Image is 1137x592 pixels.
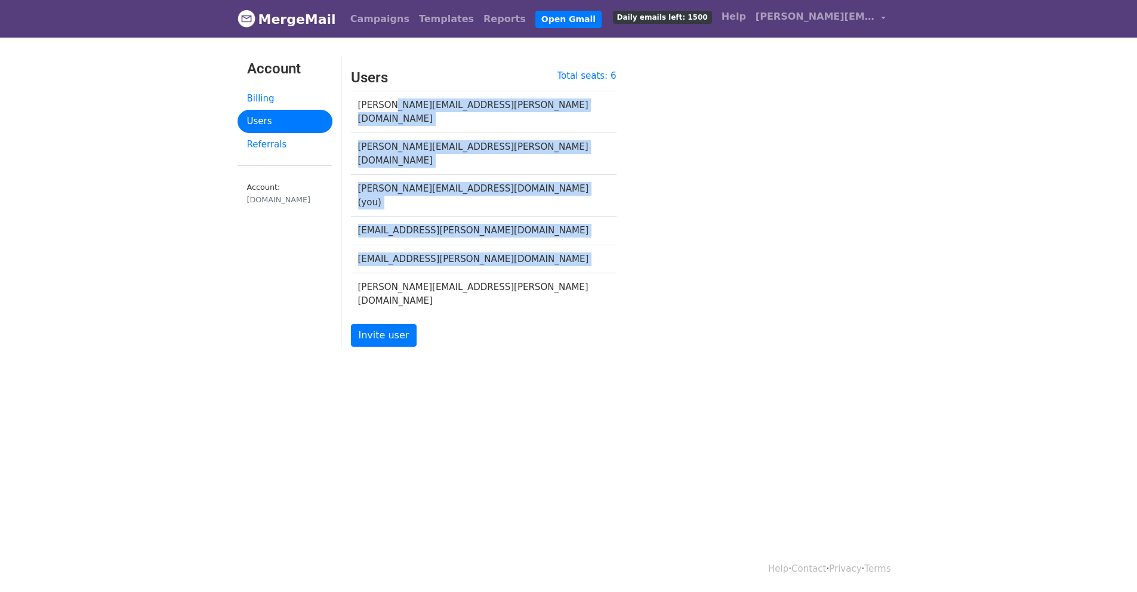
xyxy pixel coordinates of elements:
td: [PERSON_NAME][EMAIL_ADDRESS][DOMAIN_NAME] (you) [351,175,602,217]
a: Terms [864,563,891,574]
h3: Account [247,60,323,78]
a: Referrals [238,133,332,156]
span: [PERSON_NAME][EMAIL_ADDRESS][DOMAIN_NAME] [756,10,875,24]
a: Daily emails left: 1500 [608,5,717,29]
h3: Users [351,69,617,87]
a: Help [717,5,751,29]
div: [DOMAIN_NAME] [247,194,323,205]
iframe: Chat Widget [1077,535,1137,592]
a: Invite user [351,324,417,347]
td: [EMAIL_ADDRESS][PERSON_NAME][DOMAIN_NAME] [351,245,602,273]
a: Templates [414,7,479,31]
a: Contact [791,563,826,574]
span: Daily emails left: 1500 [613,11,712,24]
a: Privacy [829,563,861,574]
a: Campaigns [346,7,414,31]
img: MergeMail logo [238,10,255,27]
td: [PERSON_NAME][EMAIL_ADDRESS][PERSON_NAME][DOMAIN_NAME] [351,133,602,175]
td: [EMAIL_ADDRESS][PERSON_NAME][DOMAIN_NAME] [351,217,602,245]
a: [PERSON_NAME][EMAIL_ADDRESS][DOMAIN_NAME] [751,5,891,33]
td: [PERSON_NAME][EMAIL_ADDRESS][PERSON_NAME][DOMAIN_NAME] [351,91,602,133]
a: Total seats: 6 [557,70,616,81]
a: Users [238,110,332,133]
td: [PERSON_NAME][EMAIL_ADDRESS][PERSON_NAME][DOMAIN_NAME] [351,273,602,315]
a: Help [768,563,788,574]
a: Open Gmail [535,11,602,28]
a: MergeMail [238,7,336,32]
small: Account: [247,183,323,205]
a: Reports [479,7,531,31]
a: Billing [238,87,332,110]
